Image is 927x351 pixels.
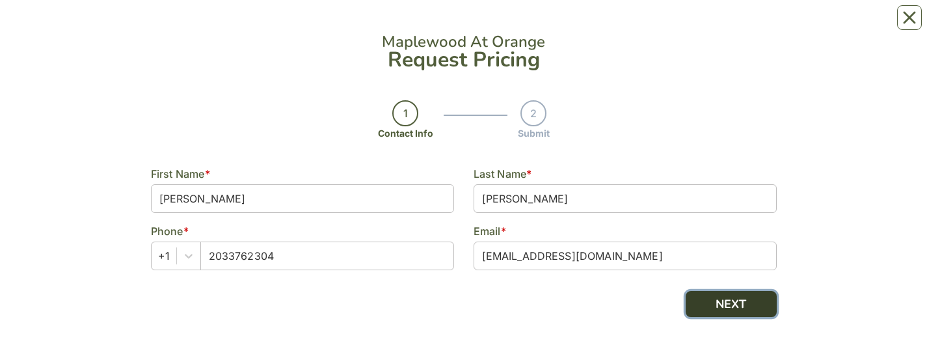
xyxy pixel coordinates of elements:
div: 1 [392,100,418,126]
button: Close [897,5,922,30]
span: Email [474,225,501,238]
div: Request Pricing [151,49,777,70]
span: First Name [151,167,205,180]
button: NEXT [686,291,777,317]
div: 2 [520,100,546,126]
div: Submit [518,126,550,140]
div: Contact Info [378,126,433,140]
span: Last Name [474,167,527,180]
span: Phone [151,225,183,238]
div: Maplewood At Orange [151,34,777,49]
